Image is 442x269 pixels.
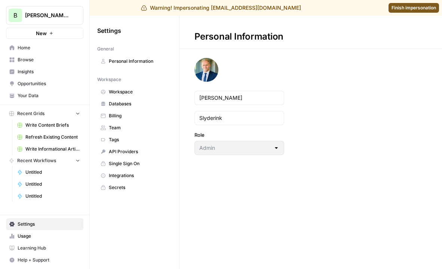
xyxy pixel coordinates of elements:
span: Your Data [18,92,80,99]
span: Help + Support [18,257,80,263]
img: avatar [194,58,218,82]
span: New [36,30,47,37]
span: Recent Grids [17,110,44,117]
a: Databases [97,98,172,110]
div: Warning! Impersonating [EMAIL_ADDRESS][DOMAIN_NAME] [141,4,301,12]
span: Finish impersonation [392,4,436,11]
span: Untitled [25,169,80,176]
button: Workspace: Bennett Financials [6,6,83,25]
a: API Providers [97,146,172,158]
button: New [6,28,83,39]
a: Home [6,42,83,54]
span: API Providers [109,148,168,155]
span: Write Content Briefs [25,122,80,129]
span: General [97,46,114,52]
div: Personal Information [179,31,298,43]
a: Finish impersonation [389,3,439,13]
span: [PERSON_NAME] Financials [25,12,70,19]
span: Write Informational Article [25,146,80,152]
a: Untitled [14,178,83,190]
span: Recent Workflows [17,157,56,164]
a: Single Sign On [97,158,172,170]
a: Untitled [14,190,83,202]
span: Secrets [109,184,168,191]
a: Secrets [97,182,172,194]
span: Team [109,124,168,131]
span: Tags [109,136,168,143]
span: Refresh Existing Content [25,134,80,140]
a: Browse [6,54,83,66]
span: Workspace [97,76,121,83]
span: Learning Hub [18,245,80,251]
span: Billing [109,112,168,119]
span: Settings [97,26,121,35]
span: Untitled [25,181,80,188]
a: Settings [6,218,83,230]
span: B [13,11,17,20]
span: Insights [18,68,80,75]
span: Workspace [109,89,168,95]
a: Write Content Briefs [14,119,83,131]
button: Help + Support [6,254,83,266]
span: Settings [18,221,80,228]
a: Tags [97,134,172,146]
span: Databases [109,101,168,107]
label: Role [194,131,284,139]
a: Usage [6,230,83,242]
a: Refresh Existing Content [14,131,83,143]
button: Recent Grids [6,108,83,119]
button: Recent Workflows [6,155,83,166]
span: Untitled [25,193,80,200]
span: Usage [18,233,80,239]
a: Learning Hub [6,242,83,254]
span: Integrations [109,172,168,179]
a: Team [97,122,172,134]
a: Opportunities [6,78,83,90]
a: Write Informational Article [14,143,83,155]
a: Workspace [97,86,172,98]
a: Your Data [6,90,83,102]
span: Opportunities [18,80,80,87]
span: Personal Information [109,58,168,65]
span: Browse [18,56,80,63]
a: Integrations [97,170,172,182]
a: Personal Information [97,55,172,67]
span: Home [18,44,80,51]
a: Untitled [14,166,83,178]
a: Insights [6,66,83,78]
a: Billing [97,110,172,122]
span: Single Sign On [109,160,168,167]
